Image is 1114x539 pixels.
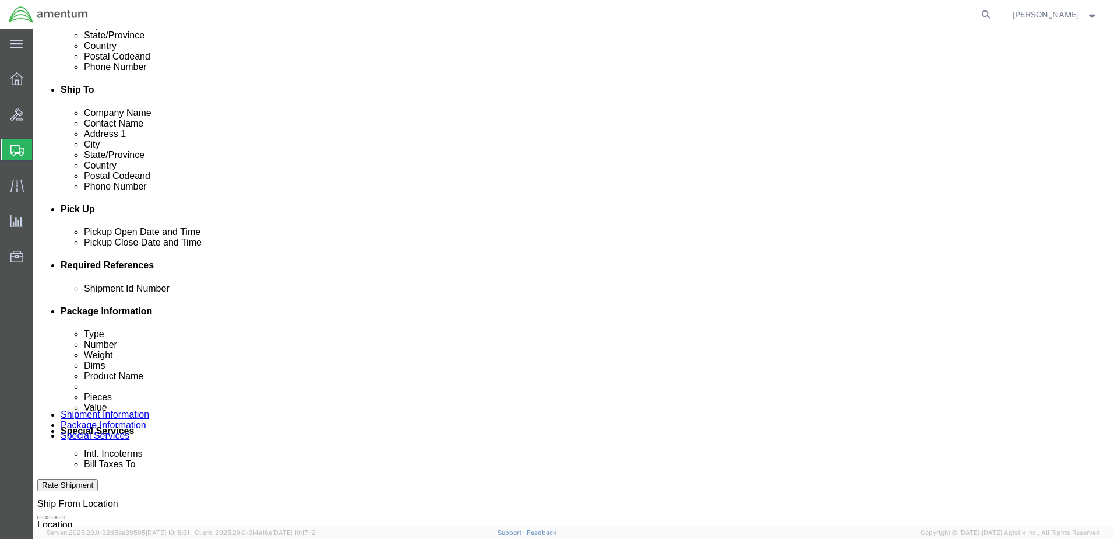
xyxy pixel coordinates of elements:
span: Server: 2025.20.0-32d5ea39505 [47,529,189,536]
span: Client: 2025.20.0-314a16e [195,529,316,536]
img: logo [8,6,89,23]
span: [DATE] 10:18:31 [146,529,189,536]
span: ADRIAN RODRIGUEZ, JR [1013,8,1079,21]
iframe: FS Legacy Container [33,29,1114,527]
span: [DATE] 10:17:12 [272,529,316,536]
button: [PERSON_NAME] [1012,8,1098,22]
a: Feedback [527,529,556,536]
a: Support [498,529,527,536]
span: Copyright © [DATE]-[DATE] Agistix Inc., All Rights Reserved [921,528,1100,538]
